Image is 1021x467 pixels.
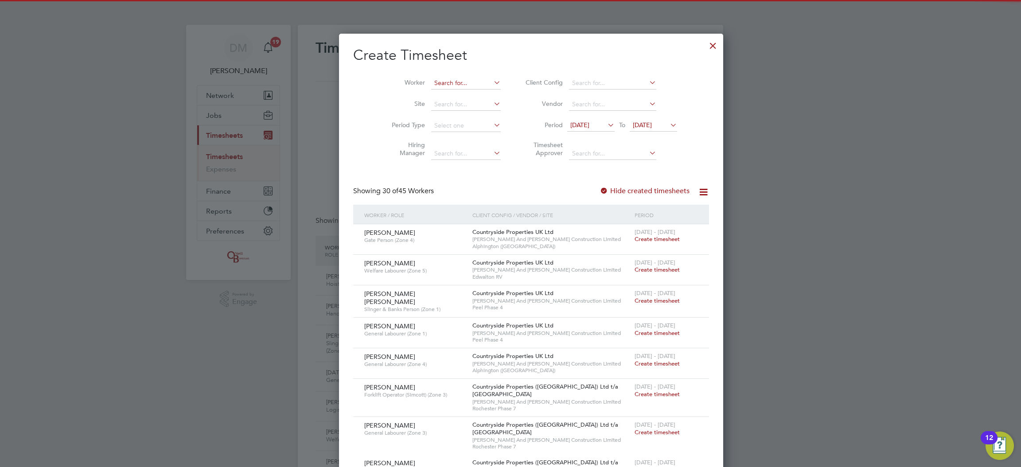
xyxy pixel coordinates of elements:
[472,297,630,304] span: [PERSON_NAME] And [PERSON_NAME] Construction Limited
[364,429,466,436] span: General Labourer (Zone 3)
[635,259,675,266] span: [DATE] - [DATE]
[986,432,1014,460] button: Open Resource Center, 12 new notifications
[364,229,415,237] span: [PERSON_NAME]
[364,290,415,306] span: [PERSON_NAME] [PERSON_NAME]
[431,98,501,111] input: Search for...
[635,266,680,273] span: Create timesheet
[472,266,630,273] span: [PERSON_NAME] And [PERSON_NAME] Construction Limited
[635,297,680,304] span: Create timesheet
[431,148,501,160] input: Search for...
[364,330,466,337] span: General Labourer (Zone 1)
[364,361,466,368] span: General Labourer (Zone 4)
[635,459,675,466] span: [DATE] - [DATE]
[364,459,415,467] span: [PERSON_NAME]
[385,78,425,86] label: Worker
[364,259,415,267] span: [PERSON_NAME]
[472,398,630,405] span: [PERSON_NAME] And [PERSON_NAME] Construction Limited
[472,436,630,444] span: [PERSON_NAME] And [PERSON_NAME] Construction Limited
[472,336,630,343] span: Peel Phase 4
[635,329,680,337] span: Create timesheet
[472,304,630,311] span: Peel Phase 4
[364,267,466,274] span: Welfare Labourer (Zone 5)
[523,100,563,108] label: Vendor
[431,77,501,90] input: Search for...
[364,421,415,429] span: [PERSON_NAME]
[472,322,553,329] span: Countryside Properties UK Ltd
[472,259,553,266] span: Countryside Properties UK Ltd
[382,187,434,195] span: 45 Workers
[364,383,415,391] span: [PERSON_NAME]
[633,121,652,129] span: [DATE]
[635,390,680,398] span: Create timesheet
[364,306,466,313] span: Slinger & Banks Person (Zone 1)
[635,228,675,236] span: [DATE] - [DATE]
[472,405,630,412] span: Rochester Phase 7
[569,148,656,160] input: Search for...
[385,141,425,157] label: Hiring Manager
[523,121,563,129] label: Period
[616,119,628,131] span: To
[385,121,425,129] label: Period Type
[364,353,415,361] span: [PERSON_NAME]
[635,235,680,243] span: Create timesheet
[600,187,690,195] label: Hide created timesheets
[472,289,553,297] span: Countryside Properties UK Ltd
[472,352,553,360] span: Countryside Properties UK Ltd
[472,243,630,250] span: Alphington ([GEOGRAPHIC_DATA])
[472,228,553,236] span: Countryside Properties UK Ltd
[353,187,436,196] div: Showing
[635,352,675,360] span: [DATE] - [DATE]
[635,360,680,367] span: Create timesheet
[635,289,675,297] span: [DATE] - [DATE]
[472,443,630,450] span: Rochester Phase 7
[364,237,466,244] span: Gate Person (Zone 4)
[472,421,618,436] span: Countryside Properties ([GEOGRAPHIC_DATA]) Ltd t/a [GEOGRAPHIC_DATA]
[472,367,630,374] span: Alphington ([GEOGRAPHIC_DATA])
[632,205,700,225] div: Period
[635,428,680,436] span: Create timesheet
[382,187,398,195] span: 30 of
[523,78,563,86] label: Client Config
[635,421,675,428] span: [DATE] - [DATE]
[569,98,656,111] input: Search for...
[472,383,618,398] span: Countryside Properties ([GEOGRAPHIC_DATA]) Ltd t/a [GEOGRAPHIC_DATA]
[364,391,466,398] span: Forklift Operator (Simcott) (Zone 3)
[985,438,993,449] div: 12
[472,236,630,243] span: [PERSON_NAME] And [PERSON_NAME] Construction Limited
[635,383,675,390] span: [DATE] - [DATE]
[431,120,501,132] input: Select one
[472,360,630,367] span: [PERSON_NAME] And [PERSON_NAME] Construction Limited
[523,141,563,157] label: Timesheet Approver
[472,273,630,280] span: Edwalton RV
[569,77,656,90] input: Search for...
[362,205,470,225] div: Worker / Role
[472,330,630,337] span: [PERSON_NAME] And [PERSON_NAME] Construction Limited
[470,205,632,225] div: Client Config / Vendor / Site
[353,46,709,65] h2: Create Timesheet
[570,121,589,129] span: [DATE]
[385,100,425,108] label: Site
[364,322,415,330] span: [PERSON_NAME]
[635,322,675,329] span: [DATE] - [DATE]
